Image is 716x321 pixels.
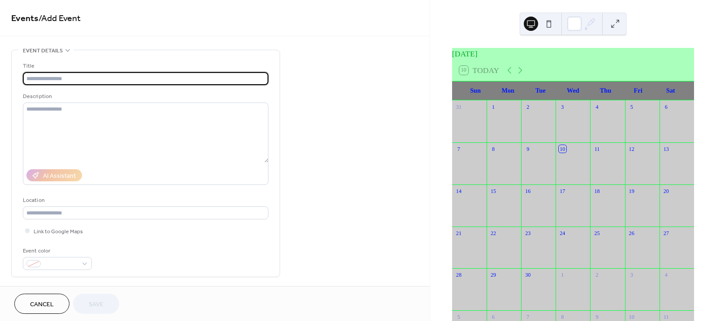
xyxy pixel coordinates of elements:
div: 29 [490,271,497,279]
div: 5 [455,313,462,321]
div: 18 [593,187,601,195]
div: 1 [490,103,497,111]
div: 11 [662,313,670,321]
div: 15 [490,187,497,195]
div: Fri [622,81,655,100]
div: 16 [524,187,532,195]
span: Link to Google Maps [34,227,83,236]
div: 28 [455,271,462,279]
div: 27 [662,229,670,237]
div: 10 [628,313,635,321]
div: 25 [593,229,601,237]
div: 1 [559,271,566,279]
div: Title [23,61,267,71]
span: Cancel [30,300,54,309]
div: 7 [455,145,462,153]
div: Event color [23,246,90,256]
div: Tue [524,81,557,100]
div: 2 [593,271,601,279]
div: 7 [524,313,532,321]
div: 9 [593,313,601,321]
div: 17 [559,187,566,195]
div: 23 [524,229,532,237]
span: Event details [23,46,63,56]
div: Sat [654,81,687,100]
button: Cancel [14,294,69,314]
div: Mon [492,81,524,100]
div: 20 [662,187,670,195]
div: 26 [628,229,635,237]
a: Events [11,10,39,27]
div: 3 [559,103,566,111]
div: 3 [628,271,635,279]
div: [DATE] [452,48,694,60]
div: 21 [455,229,462,237]
div: Description [23,92,267,101]
div: 31 [455,103,462,111]
div: 24 [559,229,566,237]
div: 2 [524,103,532,111]
div: 6 [662,103,670,111]
div: Wed [557,81,590,100]
div: 22 [490,229,497,237]
div: 12 [628,145,635,153]
div: 13 [662,145,670,153]
div: 9 [524,145,532,153]
div: 4 [662,271,670,279]
span: / Add Event [39,10,81,27]
div: 8 [490,145,497,153]
div: 4 [593,103,601,111]
div: 14 [455,187,462,195]
div: 10 [559,145,566,153]
div: Location [23,196,267,205]
div: 19 [628,187,635,195]
div: 5 [628,103,635,111]
div: 11 [593,145,601,153]
div: 30 [524,271,532,279]
div: Sun [459,81,492,100]
div: 6 [490,313,497,321]
div: Thu [589,81,622,100]
div: 8 [559,313,566,321]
